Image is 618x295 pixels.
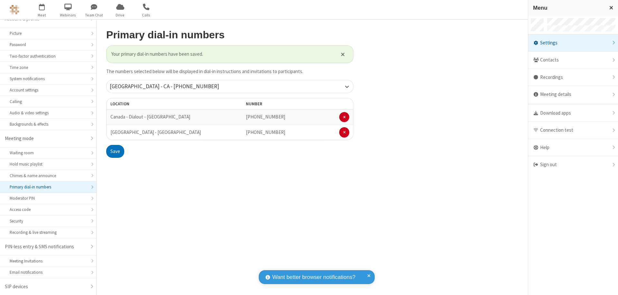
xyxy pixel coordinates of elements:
[10,87,87,93] div: Account settings
[10,161,87,167] div: Hold music playlist
[528,105,618,122] div: Download apps
[30,12,54,18] span: Meet
[246,129,285,135] span: [PHONE_NUMBER]
[528,69,618,86] div: Recordings
[602,278,613,290] iframe: Chat
[5,283,87,290] div: SIP devices
[10,76,87,82] div: System notifications
[528,34,618,52] div: Settings
[272,273,355,281] span: Want better browser notifications?
[10,150,87,156] div: Waiting room
[10,64,87,71] div: Time zone
[528,139,618,157] div: Help
[10,42,87,48] div: Password
[528,122,618,139] div: Connection test
[111,51,333,58] span: Your primary dial-in numbers have been saved.
[528,52,618,69] div: Contacts
[10,53,87,59] div: Two-factor authentication
[56,12,80,18] span: Webinars
[106,98,205,109] th: Location
[10,258,87,264] div: Meeting Invitations
[528,156,618,173] div: Sign out
[106,125,205,140] td: [GEOGRAPHIC_DATA] - [GEOGRAPHIC_DATA]
[106,29,353,41] h2: Primary dial-in numbers
[82,12,106,18] span: Team Chat
[10,99,87,105] div: Calling
[242,98,353,109] th: Number
[10,184,87,190] div: Primary dial-in numbers
[10,206,87,213] div: Access code
[5,243,87,251] div: PIN-less entry & SMS notifications
[533,5,604,11] h3: Menu
[106,145,124,158] button: Save
[10,110,87,116] div: Audio & video settings
[10,195,87,201] div: Moderator PIN
[10,121,87,127] div: Backgrounds & effects
[10,269,87,275] div: Email notifications
[10,30,87,36] div: Picture
[108,12,132,18] span: Drive
[10,5,19,14] img: QA Selenium DO NOT DELETE OR CHANGE
[106,109,205,124] td: Canada - Dialout - [GEOGRAPHIC_DATA]
[10,229,87,235] div: Recording & live streaming
[10,218,87,224] div: Security
[5,135,87,142] div: Meeting mode
[110,83,219,90] span: [GEOGRAPHIC_DATA] - CA - [PHONE_NUMBER]
[106,68,353,75] p: The numbers selected below will be displayed in dial-in instructions and invitations to participa...
[528,86,618,103] div: Meeting details
[10,173,87,179] div: Chimes & name announce
[246,114,285,120] span: [PHONE_NUMBER]
[338,49,348,59] button: Close alert
[134,12,158,18] span: Calls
